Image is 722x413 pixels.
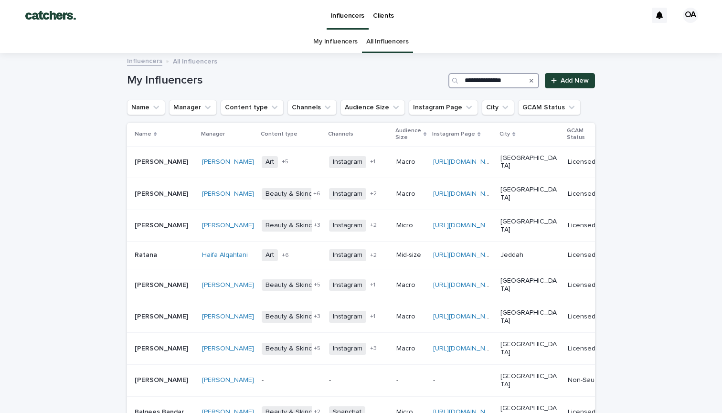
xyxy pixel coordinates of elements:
a: [PERSON_NAME] [202,281,254,289]
a: Influencers [127,55,162,66]
p: [GEOGRAPHIC_DATA] [500,340,560,357]
p: [PERSON_NAME] [135,311,190,321]
input: Search [448,73,539,88]
p: Mid-size [396,251,425,259]
span: Beauty & Skincare [262,343,326,355]
p: All Influencers [173,55,217,66]
button: Name [127,100,165,115]
a: [PERSON_NAME] [202,158,254,166]
span: + 1 [370,159,375,165]
tr: [PERSON_NAME][PERSON_NAME] [PERSON_NAME] Beauty & Skincare+5Instagram+3Macro[URL][DOMAIN_NAME][DO... [127,333,617,365]
p: [PERSON_NAME] [135,374,190,384]
span: + 3 [314,314,320,319]
a: [PERSON_NAME] [202,376,254,384]
span: Instagram [329,220,366,232]
span: Instagram [329,156,366,168]
a: [URL][DOMAIN_NAME] [433,191,500,197]
p: Licensed [568,313,602,321]
p: Name [135,129,151,139]
p: Content type [261,129,297,139]
a: [URL][DOMAIN_NAME][DOMAIN_NAME][PERSON_NAME] [433,345,604,352]
p: [GEOGRAPHIC_DATA] [500,277,560,293]
span: + 2 [370,253,377,258]
span: + 1 [370,314,375,319]
a: All Influencers [366,31,408,53]
p: Ratana [135,249,159,259]
span: + 5 [282,159,288,165]
tr: [PERSON_NAME][PERSON_NAME] [PERSON_NAME] Beauty & Skincare+6Instagram+2Macro[URL][DOMAIN_NAME][GE... [127,178,617,210]
p: Macro [396,158,425,166]
a: [URL][DOMAIN_NAME] [433,252,500,258]
tr: [PERSON_NAME][PERSON_NAME] [PERSON_NAME] Beauty & Skincare+3Instagram+2Micro[URL][DOMAIN_NAME][GE... [127,210,617,242]
p: [GEOGRAPHIC_DATA] [500,309,560,325]
span: + 5 [314,282,320,288]
span: Instagram [329,311,366,323]
a: [PERSON_NAME] [202,190,254,198]
p: Channels [328,129,353,139]
p: [PERSON_NAME] [135,188,190,198]
p: Licensed [568,158,602,166]
p: Licensed [568,190,602,198]
tr: [PERSON_NAME][PERSON_NAME] [PERSON_NAME] ----- [GEOGRAPHIC_DATA]Non-Saudi [127,364,617,396]
p: - [329,376,389,384]
p: Instagram Page [432,129,475,139]
p: Macro [396,190,425,198]
span: + 3 [314,222,320,228]
span: Beauty & Skincare [262,188,326,200]
p: Macro [396,281,425,289]
p: [PERSON_NAME] [135,279,190,289]
p: Manager [201,129,225,139]
p: Licensed [568,281,602,289]
a: Haifa Alqahtani [202,251,248,259]
span: Art [262,249,278,261]
button: GCAM Status [518,100,581,115]
p: - [433,374,437,384]
span: Beauty & Skincare [262,220,326,232]
span: + 2 [370,191,377,197]
h1: My Influencers [127,74,445,87]
p: Licensed [568,251,602,259]
p: - [262,376,321,384]
button: Instagram Page [409,100,478,115]
a: [PERSON_NAME] [202,313,254,321]
p: [GEOGRAPHIC_DATA] [500,154,560,170]
p: Micro [396,222,425,230]
span: + 2 [370,222,377,228]
div: OA [683,8,698,23]
span: Instagram [329,249,366,261]
span: + 5 [314,346,320,351]
a: [URL][DOMAIN_NAME] [433,313,500,320]
p: Licensed [568,222,602,230]
span: Instagram [329,279,366,291]
span: + 1 [370,282,375,288]
button: Content type [221,100,284,115]
a: [PERSON_NAME] [202,222,254,230]
a: [PERSON_NAME] [202,345,254,353]
p: [PERSON_NAME] [135,156,190,166]
p: [PERSON_NAME] [135,220,190,230]
p: GCAM Status [567,126,596,143]
tr: RatanaRatana Haifa Alqahtani Art+6Instagram+2Mid-size[URL][DOMAIN_NAME]JeddahLicensed [127,242,617,269]
a: My Influencers [313,31,358,53]
button: Channels [287,100,337,115]
p: Audience Size [395,126,421,143]
span: Instagram [329,343,366,355]
p: - [396,376,425,384]
a: [URL][DOMAIN_NAME] [433,282,500,288]
p: Macro [396,345,425,353]
a: [URL][DOMAIN_NAME] [433,222,500,229]
span: Add New [561,77,589,84]
span: + 6 [313,191,320,197]
tr: [PERSON_NAME][PERSON_NAME] [PERSON_NAME] Beauty & Skincare+3Instagram+1Macro[URL][DOMAIN_NAME][GE... [127,301,617,333]
p: Macro [396,313,425,321]
span: + 6 [282,253,289,258]
p: City [499,129,510,139]
button: Audience Size [340,100,405,115]
span: Beauty & Skincare [262,311,326,323]
a: [URL][DOMAIN_NAME] [433,159,500,165]
span: Art [262,156,278,168]
a: Add New [545,73,595,88]
p: Jeddah [500,251,560,259]
span: + 3 [370,346,377,351]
